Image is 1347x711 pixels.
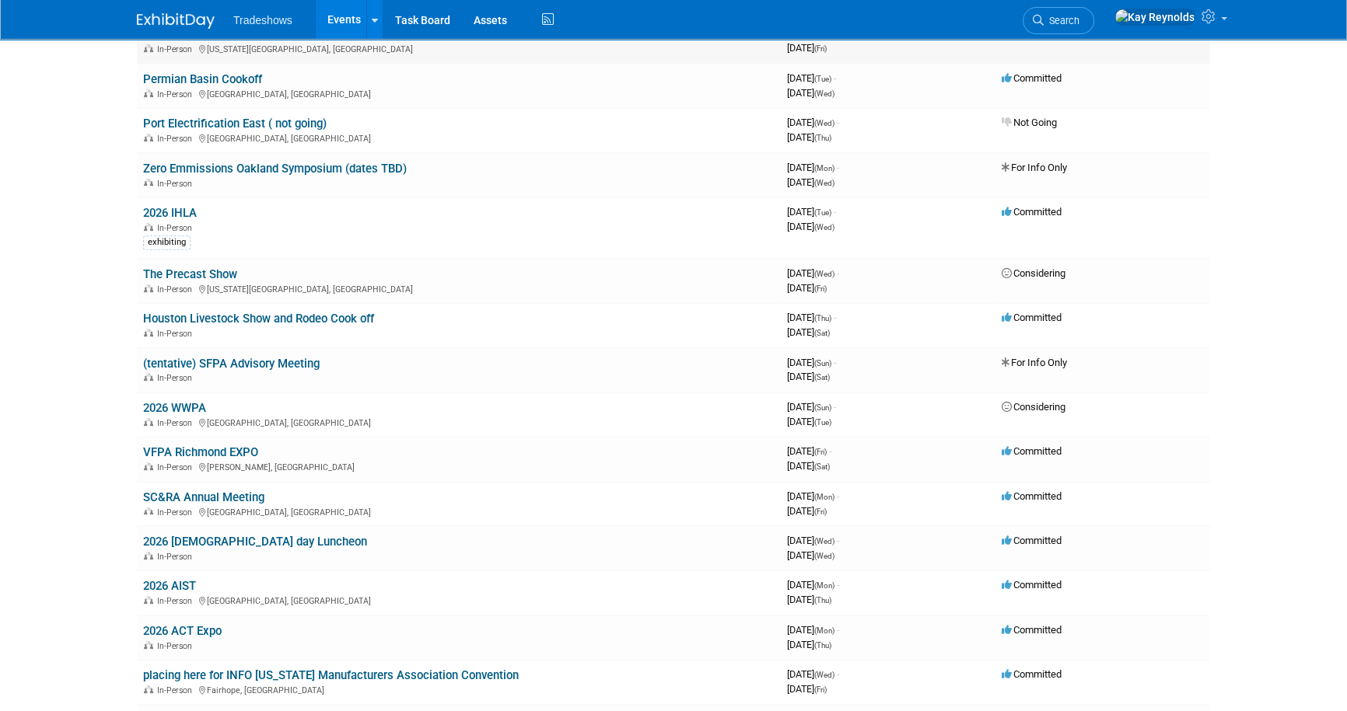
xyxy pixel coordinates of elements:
span: [DATE] [787,162,839,173]
span: [DATE] [787,624,839,636]
span: (Wed) [814,223,834,232]
span: (Tue) [814,418,831,427]
a: NAWLA Traders Market [143,28,265,42]
span: Considering [1002,401,1065,413]
span: Committed [1002,490,1062,502]
span: - [834,206,836,218]
span: [DATE] [787,668,839,680]
span: - [837,162,839,173]
span: Search [1044,15,1079,26]
span: (Tue) [814,208,831,217]
span: [DATE] [787,445,831,457]
img: In-Person Event [144,44,153,52]
span: (Thu) [814,641,831,650]
div: [US_STATE][GEOGRAPHIC_DATA], [GEOGRAPHIC_DATA] [143,42,775,54]
span: [DATE] [787,206,836,218]
span: (Mon) [814,164,834,173]
span: Committed [1002,579,1062,591]
a: 2026 ACT Expo [143,624,222,638]
span: Considering [1002,267,1065,279]
span: [DATE] [787,639,831,650]
span: [DATE] [787,683,827,695]
img: In-Person Event [144,329,153,336]
span: (Wed) [814,179,834,187]
a: (tentative) SFPA Advisory Meeting [143,357,320,371]
a: Houston Livestock Show and Rodeo Cook off [143,312,374,326]
span: (Fri) [814,448,827,456]
span: Committed [1002,72,1062,84]
span: (Thu) [814,134,831,142]
img: In-Person Event [144,89,153,97]
span: [DATE] [787,87,834,99]
span: (Mon) [814,493,834,501]
a: The Precast Show [143,267,237,281]
span: [DATE] [787,416,831,427]
span: (Thu) [814,314,831,322]
img: In-Person Event [144,223,153,231]
a: placing here for INFO [US_STATE] Manufacturers Association Convention [143,668,519,682]
span: (Mon) [814,581,834,590]
span: Not Going [1002,117,1057,128]
a: Port Electrification East ( not going) [143,117,327,131]
img: In-Person Event [144,134,153,141]
span: In-Person [157,44,197,54]
span: (Fri) [814,685,827,694]
img: In-Person Event [144,507,153,515]
a: 2026 AIST [143,579,196,593]
span: In-Person [157,641,197,651]
span: (Wed) [814,119,834,127]
span: - [834,72,836,84]
span: In-Person [157,284,197,295]
a: 2026 [DEMOGRAPHIC_DATA] day Luncheon [143,535,367,549]
a: 2026 WWPA [143,401,206,415]
img: Kay Reynolds [1114,9,1195,26]
span: In-Person [157,329,197,339]
span: - [834,401,836,413]
div: [GEOGRAPHIC_DATA], [GEOGRAPHIC_DATA] [143,87,775,99]
span: Committed [1002,624,1062,636]
span: Committed [1002,668,1062,680]
span: [DATE] [787,117,839,128]
span: - [834,357,836,368]
span: - [837,579,839,591]
span: Committed [1002,206,1062,218]
span: [DATE] [787,594,831,605]
span: [DATE] [787,312,836,323]
span: In-Person [157,552,197,562]
span: - [829,445,831,457]
span: Committed [1002,535,1062,546]
div: Fairhope, [GEOGRAPHIC_DATA] [143,683,775,695]
span: [DATE] [787,460,830,472]
span: [DATE] [787,505,827,517]
span: (Sat) [814,329,830,337]
span: In-Person [157,462,197,472]
span: (Thu) [814,596,831,605]
a: 2026 IHLA [143,206,197,220]
span: [DATE] [787,267,839,279]
img: In-Person Event [144,462,153,470]
img: In-Person Event [144,284,153,292]
span: (Mon) [814,626,834,635]
span: [DATE] [787,131,831,143]
span: [DATE] [787,221,834,232]
a: VFPA Richmond EXPO [143,445,258,459]
span: (Wed) [814,671,834,679]
span: (Fri) [814,44,827,53]
img: ExhibitDay [137,13,215,29]
span: [DATE] [787,176,834,188]
div: exhibiting [143,235,191,249]
span: In-Person [157,179,197,189]
span: - [837,668,839,680]
span: - [837,267,839,279]
span: In-Person [157,418,197,428]
span: In-Person [157,507,197,518]
span: (Wed) [814,552,834,560]
span: For Info Only [1002,162,1067,173]
span: [DATE] [787,579,839,591]
a: Zero Emmissions Oakland Symposium (dates TBD) [143,162,407,176]
span: [DATE] [787,549,834,561]
div: [GEOGRAPHIC_DATA], [GEOGRAPHIC_DATA] [143,416,775,428]
span: (Wed) [814,537,834,545]
span: In-Person [157,89,197,99]
span: (Sun) [814,359,831,368]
